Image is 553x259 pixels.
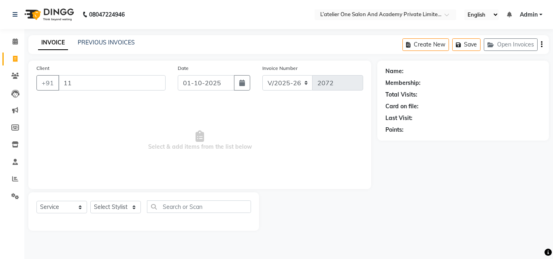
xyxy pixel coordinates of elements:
[520,11,538,19] span: Admin
[385,102,419,111] div: Card on file:
[58,75,166,91] input: Search by Name/Mobile/Email/Code
[36,75,59,91] button: +91
[385,79,421,87] div: Membership:
[36,65,49,72] label: Client
[385,91,417,99] div: Total Visits:
[385,67,404,76] div: Name:
[38,36,68,50] a: INVOICE
[484,38,538,51] button: Open Invoices
[402,38,449,51] button: Create New
[452,38,481,51] button: Save
[36,100,363,181] span: Select & add items from the list below
[385,126,404,134] div: Points:
[147,200,251,213] input: Search or Scan
[385,114,413,122] div: Last Visit:
[89,3,125,26] b: 08047224946
[78,39,135,46] a: PREVIOUS INVOICES
[21,3,76,26] img: logo
[262,65,298,72] label: Invoice Number
[178,65,189,72] label: Date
